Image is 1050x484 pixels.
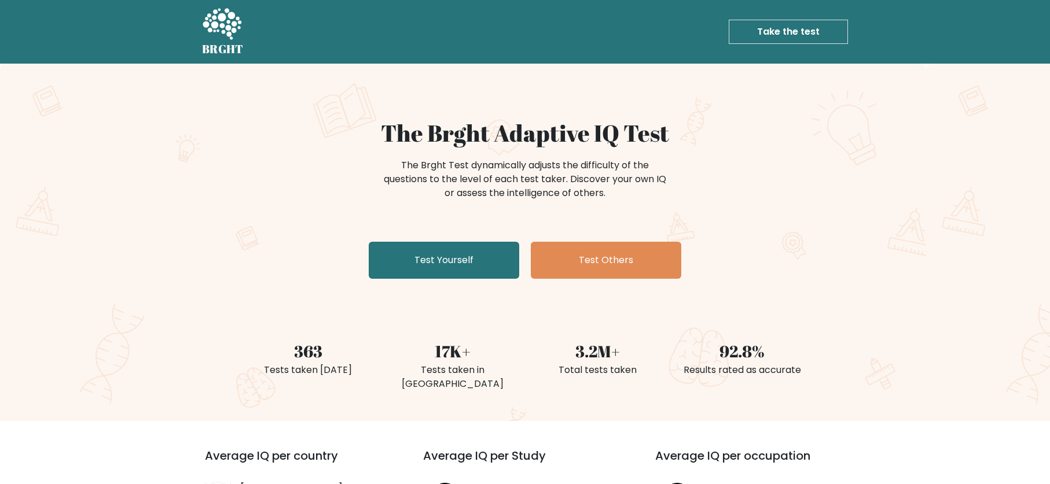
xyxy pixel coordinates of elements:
div: 3.2M+ [532,339,663,363]
a: BRGHT [202,5,244,59]
div: Results rated as accurate [677,363,807,377]
h5: BRGHT [202,42,244,56]
div: 17K+ [387,339,518,363]
h3: Average IQ per occupation [655,449,860,476]
div: Tests taken in [GEOGRAPHIC_DATA] [387,363,518,391]
div: 363 [243,339,373,363]
a: Take the test [729,20,848,44]
div: 92.8% [677,339,807,363]
a: Test Others [531,242,681,279]
h1: The Brght Adaptive IQ Test [243,119,807,147]
div: Total tests taken [532,363,663,377]
h3: Average IQ per country [205,449,381,476]
a: Test Yourself [369,242,519,279]
h3: Average IQ per Study [423,449,627,476]
div: Tests taken [DATE] [243,363,373,377]
div: The Brght Test dynamically adjusts the difficulty of the questions to the level of each test take... [380,158,670,200]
